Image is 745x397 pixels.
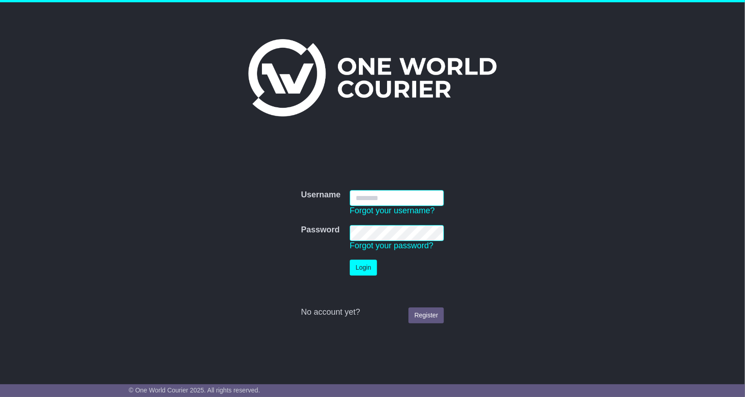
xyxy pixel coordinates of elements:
div: No account yet? [301,307,444,317]
a: Register [408,307,444,323]
button: Login [350,260,377,276]
img: One World [248,39,497,116]
span: © One World Courier 2025. All rights reserved. [129,387,260,394]
label: Username [301,190,341,200]
label: Password [301,225,340,235]
a: Forgot your password? [350,241,433,250]
a: Forgot your username? [350,206,435,215]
